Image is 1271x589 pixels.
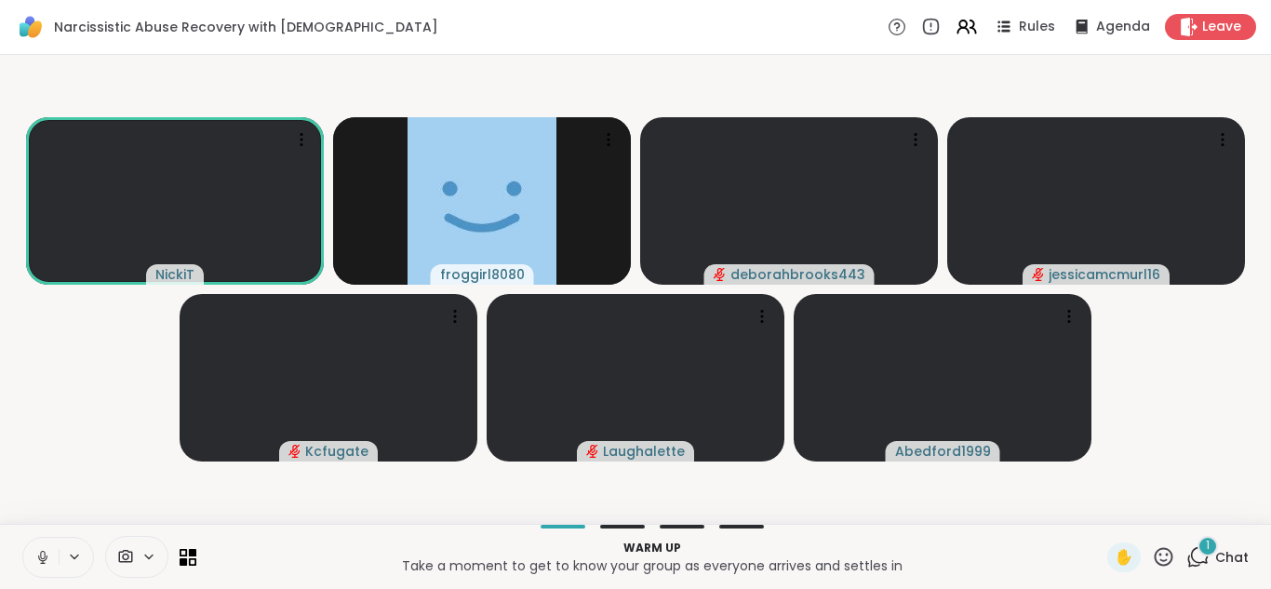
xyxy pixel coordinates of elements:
[1096,18,1150,36] span: Agenda
[714,268,727,281] span: audio-muted
[15,11,47,43] img: ShareWell Logomark
[408,117,556,285] img: froggirl8080
[586,445,599,458] span: audio-muted
[1115,546,1133,569] span: ✋
[1215,548,1249,567] span: Chat
[1049,265,1160,284] span: jessicamcmurl16
[207,556,1096,575] p: Take a moment to get to know your group as everyone arrives and settles in
[155,265,194,284] span: NickiT
[895,442,991,461] span: Abedford1999
[603,442,685,461] span: Laughalette
[1032,268,1045,281] span: audio-muted
[54,18,438,36] span: Narcissistic Abuse Recovery with [DEMOGRAPHIC_DATA]
[730,265,865,284] span: deborahbrooks443
[1206,538,1210,554] span: 1
[1019,18,1055,36] span: Rules
[288,445,301,458] span: audio-muted
[1202,18,1241,36] span: Leave
[305,442,368,461] span: Kcfugate
[440,265,525,284] span: froggirl8080
[207,540,1096,556] p: Warm up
